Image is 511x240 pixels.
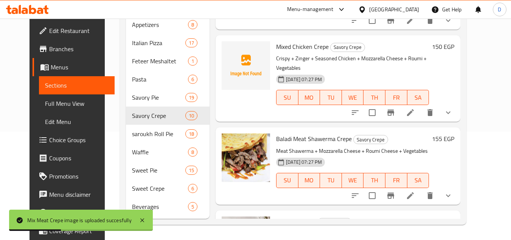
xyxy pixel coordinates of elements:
[45,117,109,126] span: Edit Menu
[346,187,364,205] button: sort-choices
[406,108,415,117] a: Edit menu item
[444,191,453,200] svg: Show Choices
[49,154,109,163] span: Coupons
[33,204,115,222] a: Upsell
[323,92,339,103] span: TU
[439,11,457,30] button: show more
[33,22,115,40] a: Edit Restaurant
[382,11,400,30] button: Branch-specific-item
[39,113,115,131] a: Edit Menu
[222,133,270,182] img: Baladi Meat Shawerma Crepe
[186,39,197,47] span: 17
[317,218,352,227] div: Savory Crepe
[126,13,210,219] nav: Menu sections
[188,147,197,157] div: items
[421,104,439,122] button: delete
[280,92,295,103] span: SU
[276,41,329,52] span: Mixed Chicken Crepe
[132,166,185,175] span: Sweet Pie
[382,187,400,205] button: Branch-specific-item
[188,202,197,211] div: items
[330,43,365,52] div: Savory Crepe
[132,111,185,120] span: Savory Crepe
[276,90,298,105] button: SU
[188,76,197,83] span: 6
[388,175,404,186] span: FR
[132,38,185,47] span: Italian Pizza
[188,185,197,192] span: 6
[33,40,115,58] a: Branches
[132,93,185,102] span: Savory Pie
[39,76,115,94] a: Sections
[126,34,210,52] div: Italian Pizza17
[33,222,115,240] a: Coverage Report
[132,129,185,138] span: saroukh Roll Pie
[132,20,188,29] span: Appetizers
[126,107,210,125] div: Savory Crepe10
[388,92,404,103] span: FR
[345,92,361,103] span: WE
[188,20,197,29] div: items
[363,90,385,105] button: TH
[185,111,197,120] div: items
[280,175,295,186] span: SU
[301,92,317,103] span: MO
[369,5,419,14] div: [GEOGRAPHIC_DATA]
[276,54,429,73] p: Crispy + Zinger + Seasoned Chicken + Mozzarella Cheese + Roumi + Vegetables
[276,133,352,144] span: Baladi Meat Shawerma Crepe
[49,26,109,35] span: Edit Restaurant
[382,104,400,122] button: Branch-specific-item
[49,190,109,199] span: Menu disclaimer
[439,187,457,205] button: show more
[444,108,453,117] svg: Show Choices
[323,175,339,186] span: TU
[298,173,320,188] button: MO
[276,216,316,227] span: Mix Meat Crepe
[406,191,415,200] a: Edit menu item
[410,92,426,103] span: SA
[39,94,115,113] a: Full Menu View
[276,173,298,188] button: SU
[186,167,197,174] span: 15
[320,173,342,188] button: TU
[33,131,115,149] a: Choice Groups
[185,38,197,47] div: items
[132,184,188,193] span: Sweet Crepe
[126,161,210,179] div: Sweet Pie15
[363,173,385,188] button: TH
[364,105,380,121] span: Select to update
[186,130,197,138] span: 18
[439,104,457,122] button: show more
[342,90,364,105] button: WE
[132,147,188,157] div: Waffle
[331,43,365,52] span: Savory Crepe
[385,173,407,188] button: FR
[33,185,115,204] a: Menu disclaimer
[126,16,210,34] div: Appetizers8
[188,58,197,65] span: 1
[346,104,364,122] button: sort-choices
[33,167,115,185] a: Promotions
[407,90,429,105] button: SA
[407,173,429,188] button: SA
[33,58,115,76] a: Menus
[222,41,270,90] img: Mixed Chicken Crepe
[318,218,352,227] span: Savory Crepe
[126,143,210,161] div: Waffle8
[342,173,364,188] button: WE
[49,226,109,235] span: Coverage Report
[132,202,188,211] span: Beverages
[126,88,210,107] div: Savory Pie19
[188,56,197,66] div: items
[49,44,109,53] span: Branches
[132,75,188,84] span: Pasta
[188,21,197,28] span: 8
[432,41,454,52] h6: 150 EGP
[421,11,439,30] button: delete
